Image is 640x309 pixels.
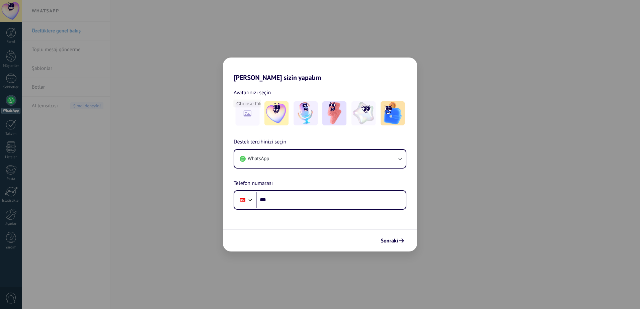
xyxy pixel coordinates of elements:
span: Avatarınızı seçin [234,88,271,97]
img: -1.jpeg [264,101,289,125]
div: Turkey: + 90 [236,193,249,207]
button: WhatsApp [234,150,406,168]
span: Sonraki [381,238,398,243]
img: -2.jpeg [294,101,318,125]
button: Sonraki [378,235,407,246]
img: -3.jpeg [322,101,346,125]
h2: [PERSON_NAME] sizin yapalım [223,58,417,82]
img: -5.jpeg [381,101,405,125]
span: Telefon numarası [234,179,273,188]
span: WhatsApp [248,156,269,162]
img: -4.jpeg [351,101,376,125]
span: Destek tercihinizi seçin [234,138,286,146]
